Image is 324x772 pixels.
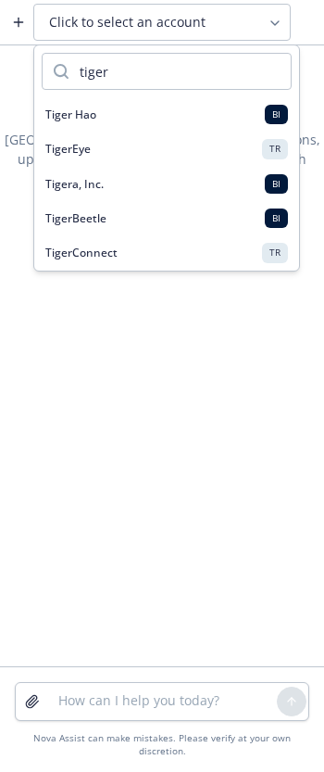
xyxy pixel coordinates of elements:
span: TigerConnect [45,245,118,260]
div: Nova Assist can make mistakes. Please verify at your own discretion. [15,732,309,757]
button: TigerConnectTR [34,235,299,270]
button: TigerBeetleBI [34,201,299,235]
div: TR [262,243,288,262]
input: Search for account to chat with... [69,54,291,89]
button: TigerEyeTR [34,132,299,166]
span: TigerBeetle [45,210,106,226]
span: TigerEye [45,141,91,157]
button: Create a new chat [4,7,33,37]
span: Tigera, Inc. [45,176,104,192]
span: Tiger Hao [45,107,96,122]
button: Tiger HaoBI [34,97,299,132]
button: Click to select an account [33,4,291,41]
button: Tigera, Inc.BI [34,167,299,201]
div: BI [265,209,288,228]
div: BI [265,105,288,124]
div: BI [265,174,288,194]
svg: Search [54,64,69,79]
div: TR [262,139,288,158]
span: Click to select an account [49,13,206,32]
